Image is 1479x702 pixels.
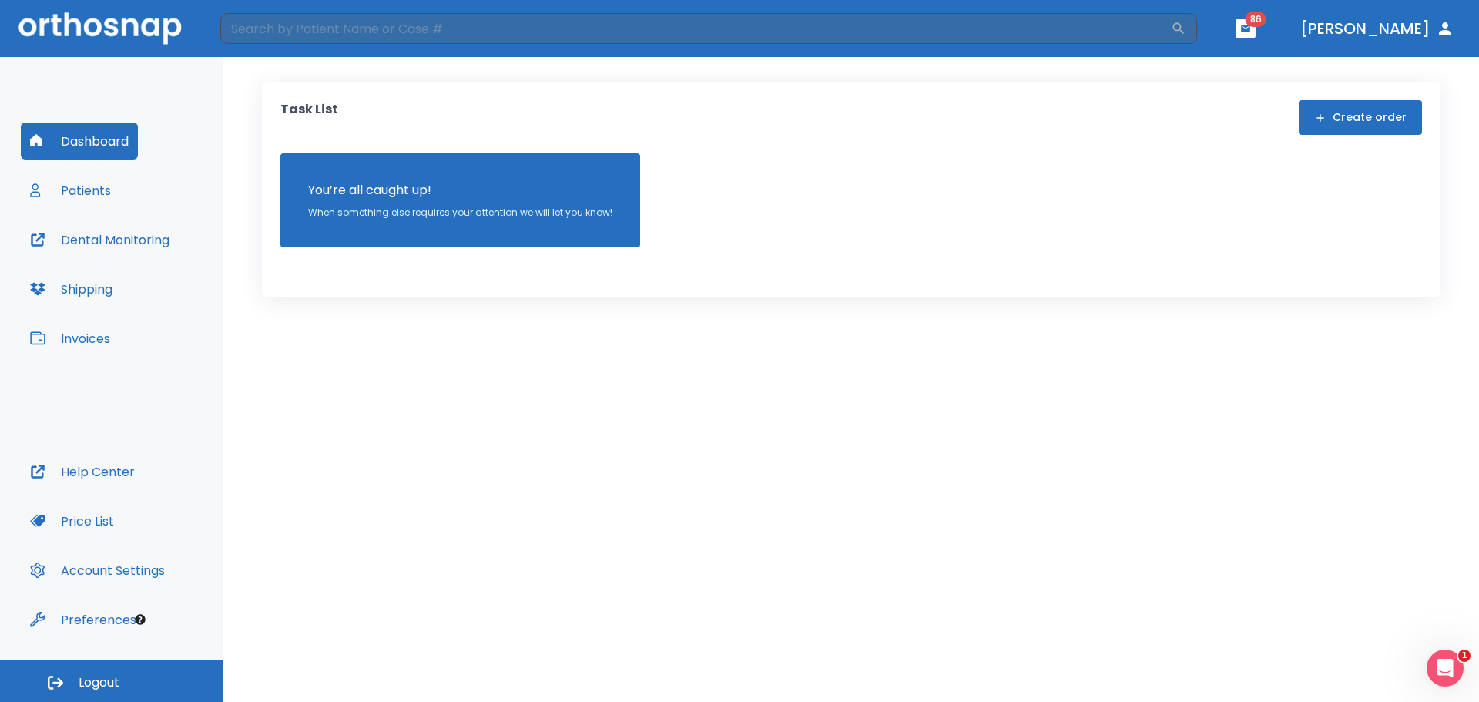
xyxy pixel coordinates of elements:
[1299,100,1422,135] button: Create order
[280,100,338,135] p: Task List
[21,172,120,209] button: Patients
[1458,650,1471,662] span: 1
[79,674,119,691] span: Logout
[308,206,612,220] p: When something else requires your attention we will let you know!
[21,552,174,589] button: Account Settings
[133,613,147,626] div: Tooltip anchor
[1427,650,1464,687] iframe: Intercom live chat
[1294,15,1461,42] button: [PERSON_NAME]
[21,601,146,638] button: Preferences
[1246,12,1266,27] span: 86
[21,123,138,160] button: Dashboard
[21,453,144,490] button: Help Center
[18,12,182,44] img: Orthosnap
[21,320,119,357] button: Invoices
[21,502,123,539] button: Price List
[220,13,1171,44] input: Search by Patient Name or Case #
[21,270,122,307] button: Shipping
[21,221,179,258] button: Dental Monitoring
[308,181,612,200] p: You’re all caught up!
